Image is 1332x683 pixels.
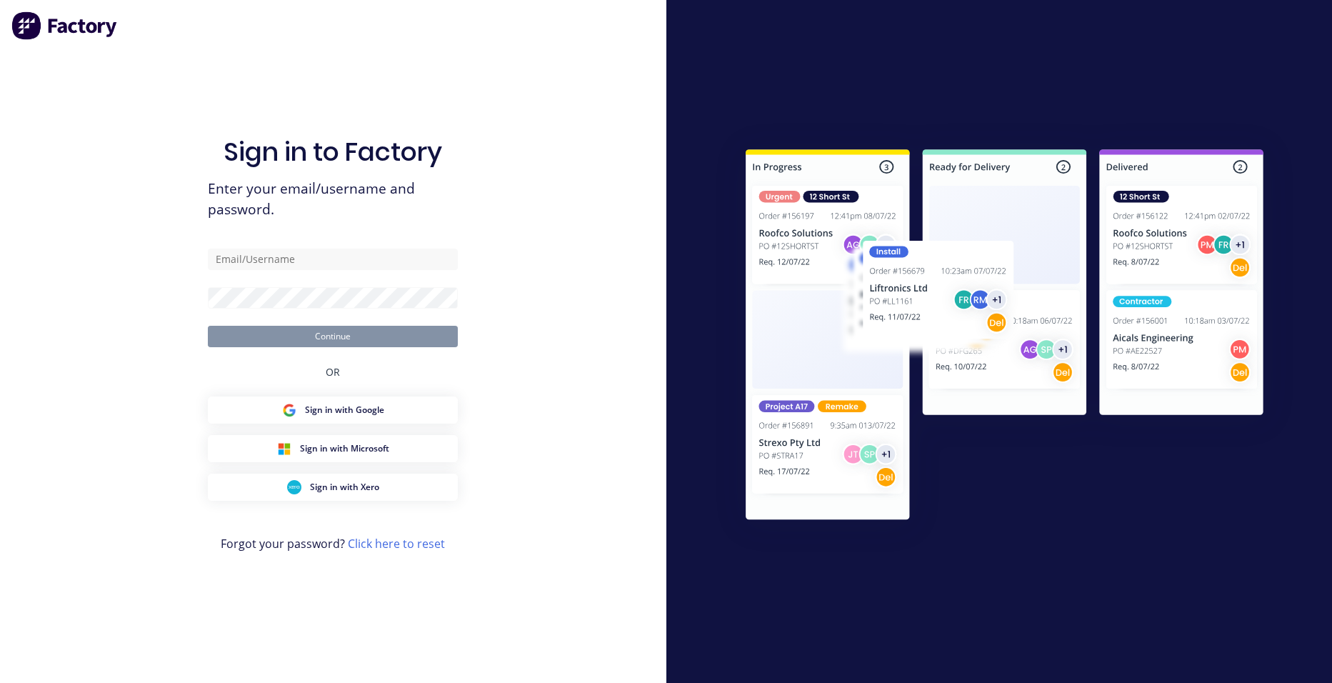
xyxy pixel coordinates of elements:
span: Sign in with Google [305,404,384,417]
a: Click here to reset [348,536,445,552]
img: Sign in [714,121,1295,554]
button: Microsoft Sign inSign in with Microsoft [208,435,458,462]
button: Xero Sign inSign in with Xero [208,474,458,501]
input: Email/Username [208,249,458,270]
img: Microsoft Sign in [277,442,291,456]
span: Sign in with Microsoft [300,442,389,455]
h1: Sign in to Factory [224,136,442,167]
button: Google Sign inSign in with Google [208,397,458,424]
span: Sign in with Xero [310,481,379,494]
span: Enter your email/username and password. [208,179,458,220]
img: Google Sign in [282,403,296,417]
div: OR [326,347,340,397]
img: Xero Sign in [287,480,301,494]
button: Continue [208,326,458,347]
span: Forgot your password? [221,535,445,552]
img: Factory [11,11,119,40]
